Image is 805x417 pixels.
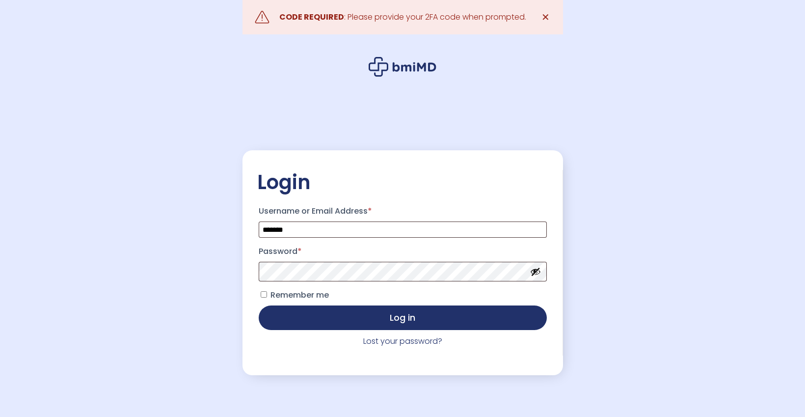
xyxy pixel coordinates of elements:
[363,335,442,347] a: Lost your password?
[257,170,548,195] h2: Login
[259,203,547,219] label: Username or Email Address
[279,11,344,23] strong: CODE REQUIRED
[259,306,547,330] button: Log in
[530,266,541,277] button: Show password
[279,10,526,24] div: : Please provide your 2FA code when prompted.
[541,10,550,24] span: ✕
[259,244,547,259] label: Password
[270,289,329,301] span: Remember me
[261,291,267,298] input: Remember me
[536,7,556,27] a: ✕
